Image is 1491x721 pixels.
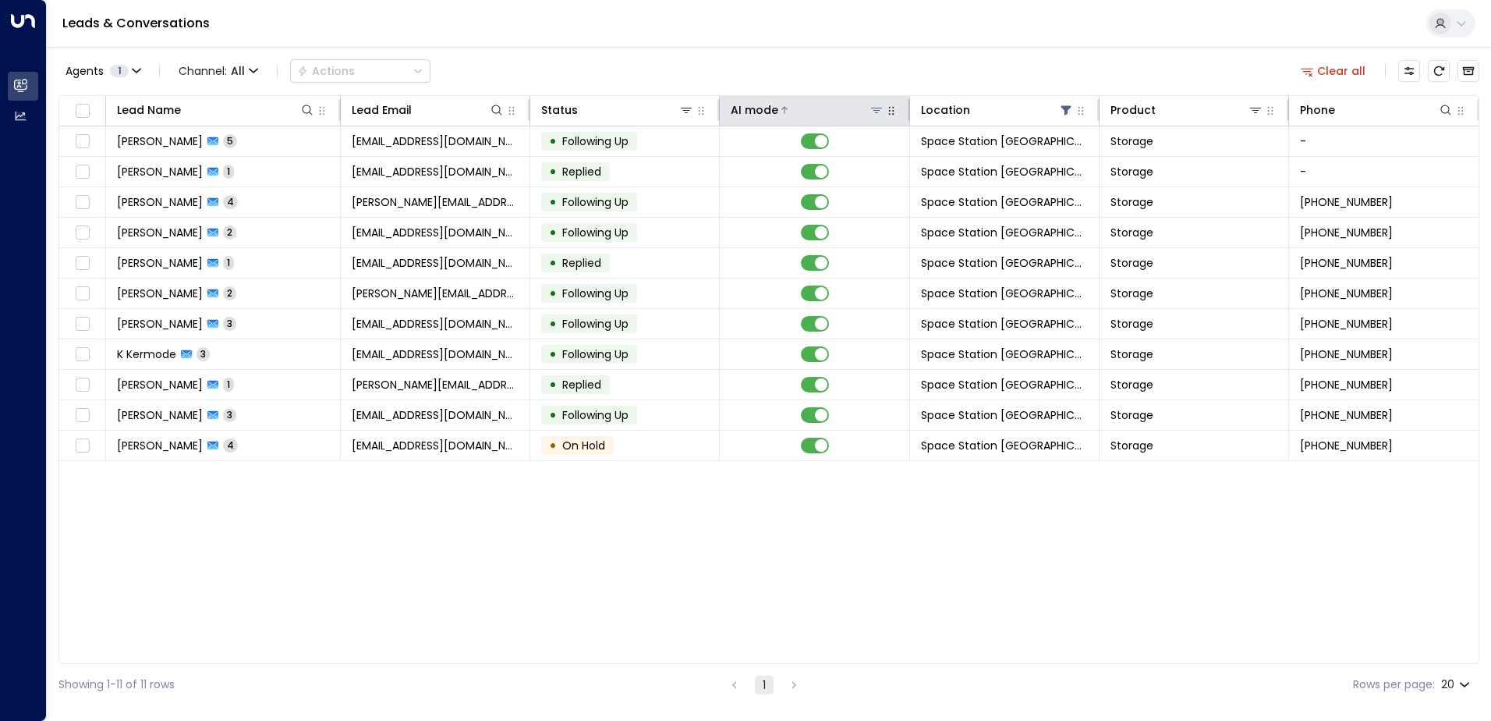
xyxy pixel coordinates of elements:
span: Storage [1110,377,1153,392]
td: - [1289,126,1479,156]
span: 1 [223,378,234,391]
span: K Kermode [117,346,176,362]
span: j.oliver1964@yahoo.co.uk [352,316,519,332]
td: - [1289,157,1479,186]
button: Archived Leads [1457,60,1479,82]
span: Toggle select row [73,375,92,395]
div: Product [1110,101,1263,119]
span: hello@karennjohnson.co.uk [352,438,519,453]
span: Reiss Gough [117,377,203,392]
span: Storage [1110,286,1153,301]
span: Space Station Solihull [921,377,1088,392]
span: Space Station Solihull [921,133,1088,149]
div: • [549,371,557,398]
div: • [549,158,557,185]
div: Phone [1300,101,1335,119]
span: Following Up [562,225,629,240]
span: 4 [223,195,238,208]
span: Following Up [562,286,629,301]
div: Actions [297,64,355,78]
span: James Weller [117,194,203,210]
div: AI mode [731,101,884,119]
span: Toggle select row [73,132,92,151]
button: Channel:All [172,60,264,82]
span: Storage [1110,225,1153,240]
span: charliexmills@icloud.com [352,255,519,271]
div: AI mode [731,101,778,119]
span: 3 [223,408,236,421]
span: 3 [197,347,210,360]
span: Storage [1110,346,1153,362]
span: +447762786936 [1300,316,1393,332]
span: Space Station Solihull [921,255,1088,271]
span: Toggle select row [73,162,92,182]
span: +447946275222 [1300,255,1393,271]
div: • [549,219,557,246]
div: Location [921,101,970,119]
span: Peter Stylles [117,225,203,240]
span: Space Station Solihull [921,194,1088,210]
span: Callum Bryan [117,133,203,149]
span: styles@bluetools.co.uk [352,225,519,240]
span: 2 [223,286,236,300]
span: +447975121176 [1300,346,1393,362]
span: Storage [1110,164,1153,179]
span: Storage [1110,438,1153,453]
span: 4 [223,439,238,452]
span: Toggle select row [73,314,92,334]
span: Toggle select row [73,406,92,425]
span: Space Station Solihull [921,346,1088,362]
span: 5 [223,134,237,147]
div: Lead Name [117,101,315,119]
span: Space Station Solihull [921,438,1088,453]
span: Toggle select row [73,254,92,273]
span: Jane Smith [117,164,203,179]
button: page 1 [755,676,774,694]
span: Following Up [562,133,629,149]
nav: pagination navigation [724,675,804,694]
span: Space Station Solihull [921,316,1088,332]
span: Toggle select row [73,436,92,456]
span: +447827157358 [1300,407,1393,423]
span: 1 [223,256,234,269]
div: • [549,341,557,368]
div: Status [541,101,694,119]
span: Storage [1110,133,1153,149]
span: cossiebcfc@yahoo.co.uk [352,407,519,423]
span: kermode91@virginmedia.com [352,346,519,362]
a: Leads & Conversations [62,14,210,32]
div: • [549,280,557,307]
span: +441252845336 [1300,225,1393,240]
span: +447498914926 [1300,377,1393,392]
span: 1 [223,165,234,178]
span: Toggle select row [73,284,92,304]
span: Charlie Mills [117,255,203,271]
div: • [549,311,557,337]
div: Showing 1-11 of 11 rows [58,677,175,693]
span: Storage [1110,194,1153,210]
span: 2 [223,226,236,239]
button: Customize [1398,60,1420,82]
span: jim-weller@outlook.com [352,194,519,210]
span: 1 [110,65,129,77]
span: +447561295368 [1300,194,1393,210]
span: Refresh [1428,60,1450,82]
span: callumbryan15@googlemail.com [352,133,519,149]
span: John Costello [117,407,203,423]
span: On Hold [562,438,605,453]
span: Channel: [172,60,264,82]
div: Button group with a nested menu [290,59,430,83]
span: Toggle select row [73,345,92,364]
span: reiss.gough@yahoo.com [352,377,519,392]
button: Actions [290,59,430,83]
div: Status [541,101,578,119]
span: Toggle select all [73,101,92,121]
span: 3 [223,317,236,330]
span: Space Station Solihull [921,164,1088,179]
span: James Oliver [117,316,203,332]
span: Space Station Solihull [921,286,1088,301]
span: maryjas66@hotmail.com [352,164,519,179]
span: Storage [1110,407,1153,423]
span: Replied [562,164,601,179]
span: +447846359199 [1300,286,1393,301]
